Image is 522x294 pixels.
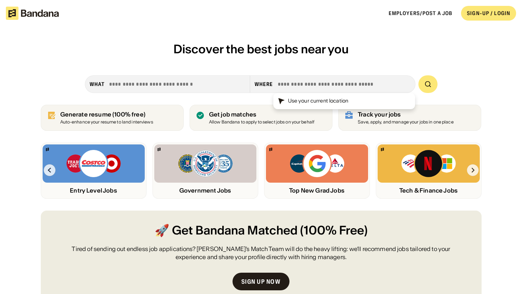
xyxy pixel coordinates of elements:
[378,187,480,194] div: Tech & Finance Jobs
[41,143,147,199] a: Bandana logoTrader Joe’s, Costco, Target logosEntry Level Jobs
[190,105,332,131] a: Get job matches Allow Bandana to apply to select jobs on your behalf
[241,279,281,284] div: Sign up now
[358,111,454,118] div: Track your jobs
[209,120,314,125] div: Allow Bandana to apply to select jobs on your behalf
[66,149,122,178] img: Trader Joe’s, Costco, Target logos
[173,42,349,57] span: Discover the best jobs near you
[401,149,456,178] img: Bank of America, Netflix, Microsoft logos
[358,120,454,125] div: Save, apply, and manage your jobs in one place
[289,149,345,178] img: Capital One, Google, Delta logos
[90,81,105,87] div: what
[112,111,145,118] span: (100% free)
[60,111,153,118] div: Generate resume
[288,97,349,105] div: Use your current location
[300,222,368,239] span: (100% Free)
[266,187,368,194] div: Top New Grad Jobs
[269,148,272,151] img: Bandana logo
[58,245,464,261] div: Tired of sending out endless job applications? [PERSON_NAME]’s Match Team will do the heavy lifti...
[158,148,161,151] img: Bandana logo
[155,222,298,239] span: 🚀 Get Bandana Matched
[209,111,314,118] div: Get job matches
[467,10,510,17] div: SIGN-UP / LOGIN
[467,164,479,176] img: Right Arrow
[338,105,481,131] a: Track your jobs Save, apply, and manage your jobs in one place
[152,143,258,199] a: Bandana logoFBI, DHS, MWRD logosGovernment Jobs
[177,149,233,178] img: FBI, DHS, MWRD logos
[60,120,153,125] div: Auto-enhance your resume to land interviews
[389,10,452,17] a: Employers/Post a job
[376,143,482,199] a: Bandana logoBank of America, Netflix, Microsoft logosTech & Finance Jobs
[233,273,289,290] a: Sign up now
[381,148,384,151] img: Bandana logo
[46,148,49,151] img: Bandana logo
[154,187,256,194] div: Government Jobs
[43,187,145,194] div: Entry Level Jobs
[264,143,370,199] a: Bandana logoCapital One, Google, Delta logosTop New Grad Jobs
[41,105,184,131] a: Generate resume (100% free)Auto-enhance your resume to land interviews
[6,7,59,20] img: Bandana logotype
[255,81,273,87] div: Where
[44,164,55,176] img: Left Arrow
